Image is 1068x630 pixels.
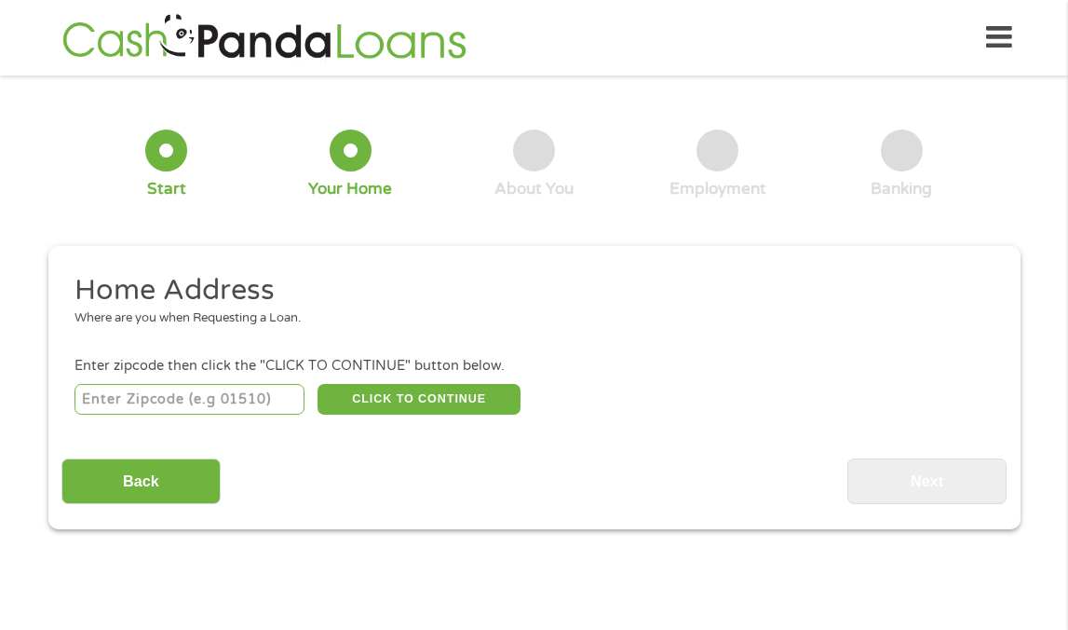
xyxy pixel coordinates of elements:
input: Next [847,459,1007,504]
input: Back [61,459,221,504]
div: Banking [871,179,932,199]
div: About You [494,179,574,199]
div: Start [147,179,186,199]
h2: Home Address [74,272,980,309]
div: Employment [669,179,766,199]
div: Enter zipcode then click the "CLICK TO CONTINUE" button below. [74,356,993,377]
div: Your Home [308,179,392,199]
div: Where are you when Requesting a Loan. [74,309,980,328]
button: CLICK TO CONTINUE [318,384,520,416]
input: Enter Zipcode (e.g 01510) [74,384,304,416]
img: GetLoanNow Logo [57,11,472,64]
